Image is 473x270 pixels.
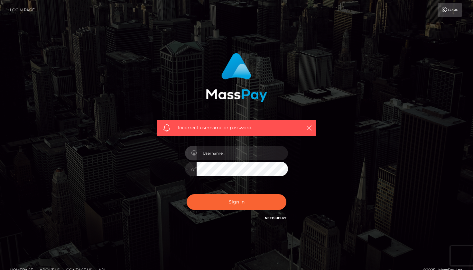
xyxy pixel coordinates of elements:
img: MassPay Login [206,53,267,102]
button: Sign in [187,194,286,210]
a: Need Help? [265,216,286,220]
a: Login [438,3,462,17]
a: Login Page [10,3,35,17]
span: Incorrect username or password. [178,124,295,131]
input: Username... [197,146,288,160]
